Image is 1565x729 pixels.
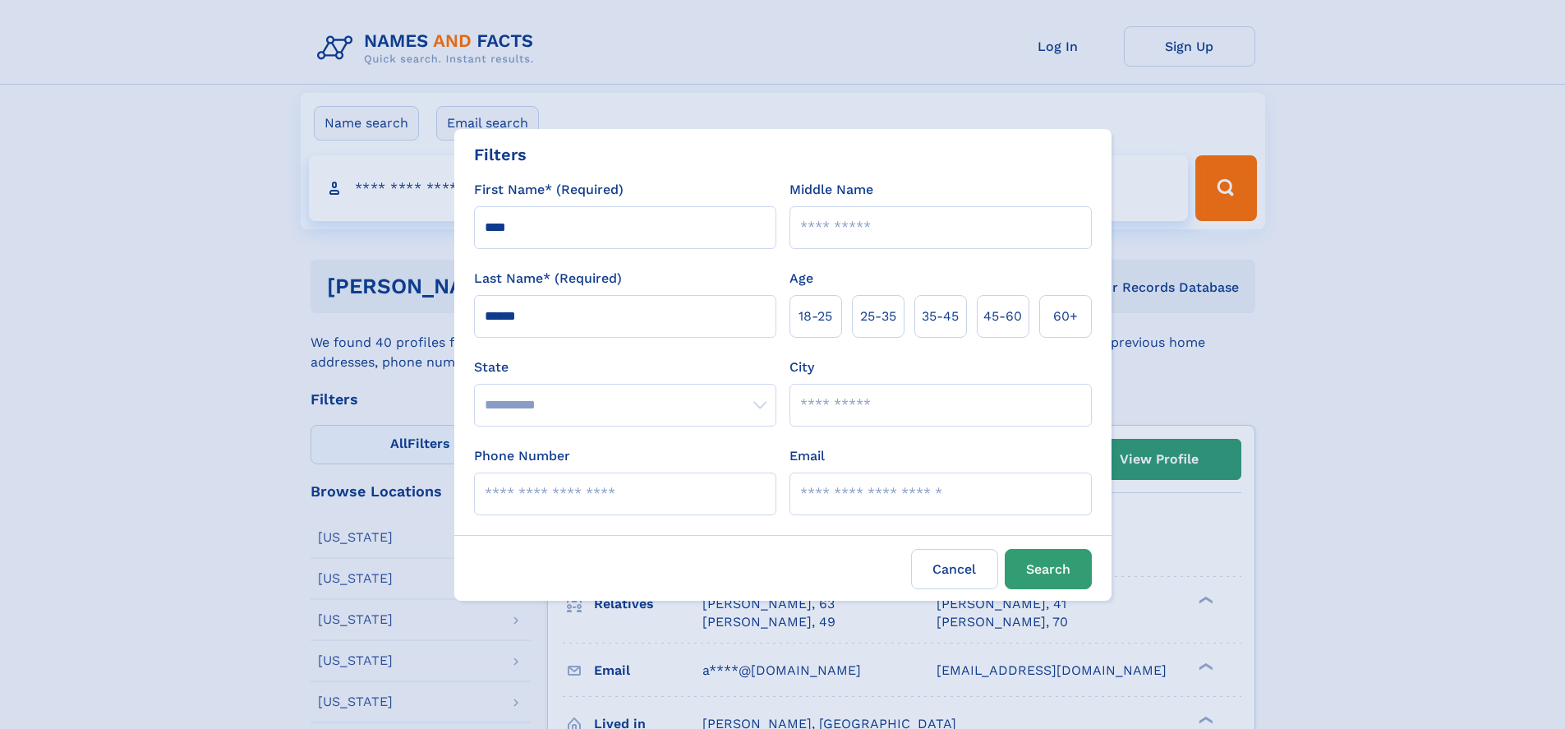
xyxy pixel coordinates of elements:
span: 45‑60 [983,307,1022,326]
span: 35‑45 [922,307,959,326]
label: State [474,358,776,377]
label: Phone Number [474,446,570,466]
label: Age [789,269,813,288]
label: City [789,358,814,377]
span: 25‑35 [860,307,896,326]
button: Search [1005,549,1092,589]
span: 18‑25 [799,307,832,326]
label: Email [789,446,825,466]
label: Cancel [911,549,998,589]
span: 60+ [1053,307,1078,326]
label: Middle Name [789,180,873,200]
label: First Name* (Required) [474,180,624,200]
div: Filters [474,142,527,167]
label: Last Name* (Required) [474,269,622,288]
